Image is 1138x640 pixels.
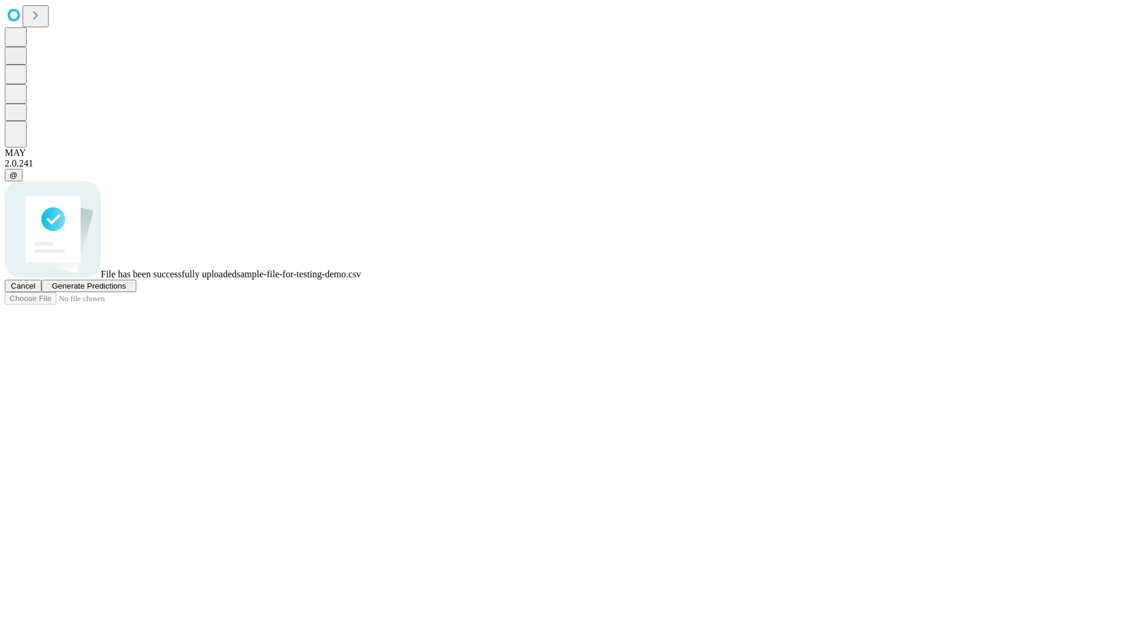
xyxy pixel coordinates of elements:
button: Generate Predictions [41,280,136,292]
div: 2.0.241 [5,158,1133,169]
span: @ [9,171,18,180]
span: Cancel [11,281,36,290]
span: File has been successfully uploaded [101,269,236,279]
span: Generate Predictions [52,281,126,290]
button: Cancel [5,280,41,292]
span: sample-file-for-testing-demo.csv [236,269,361,279]
div: MAY [5,148,1133,158]
button: @ [5,169,23,181]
